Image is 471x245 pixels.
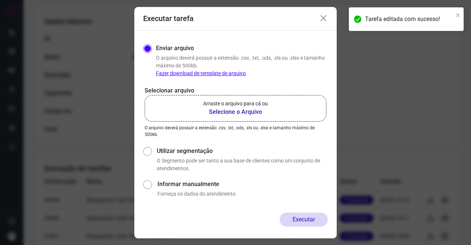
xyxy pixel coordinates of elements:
[203,108,268,116] b: Selecione o Arquivo
[365,15,453,24] div: Tarefa editada com sucesso!
[156,70,246,76] a: Fazer download de template de arquivo
[157,157,328,172] p: O Segmento pode ser tanto a sua base de clientes como um conjunto de atendimentos.
[156,44,194,53] label: Enviar arquivo
[456,10,461,19] button: close
[145,86,326,95] p: Selecionar arquivo
[156,54,328,77] p: O arquivo deverá possuir a extensão .csv, .txt, .ods, .xls ou .xlsx e tamanho máximo de 500kb.
[157,190,328,198] p: Forneça os dados do atendimento.
[145,125,326,138] p: O arquivo deverá possuir a extensão .csv, .txt, .ods, .xls ou .xlsx e tamanho máximo de 500kb.
[203,100,268,108] p: Arraste o arquivo para cá ou
[143,14,194,23] h3: Executar tarefa
[280,213,328,227] button: Executar
[157,147,328,155] label: Utilizar segmentação
[157,180,328,189] label: Informar manualmente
